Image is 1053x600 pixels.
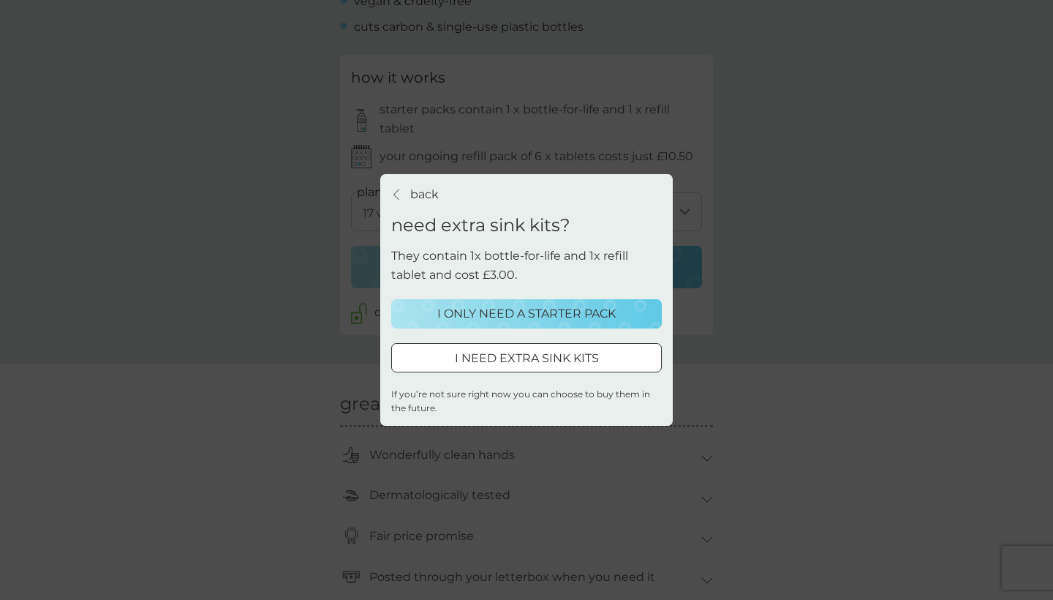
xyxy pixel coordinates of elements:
[391,387,662,415] p: If you’re not sure right now you can choose to buy them in the future.
[391,299,662,329] button: I ONLY NEED A STARTER PACK
[391,247,662,284] p: They contain 1x bottle-for-life and 1x refill tablet and cost £3.00.
[455,349,599,368] p: I NEED EXTRA SINK KITS
[391,215,570,236] h2: need extra sink kits?
[437,304,616,323] p: I ONLY NEED A STARTER PACK
[391,343,662,372] button: I NEED EXTRA SINK KITS
[410,185,439,204] p: back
